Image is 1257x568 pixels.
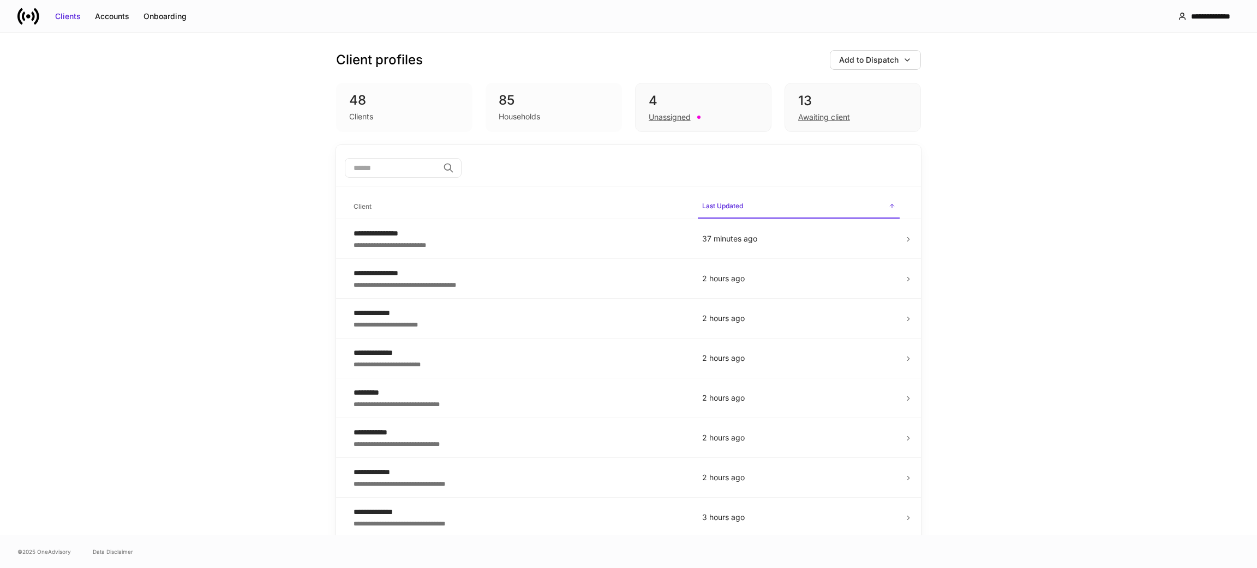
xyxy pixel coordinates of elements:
[649,112,691,123] div: Unassigned
[499,92,609,109] div: 85
[702,472,895,483] p: 2 hours ago
[702,313,895,324] p: 2 hours ago
[349,196,689,218] span: Client
[785,83,921,132] div: 13Awaiting client
[55,11,81,22] div: Clients
[798,112,850,123] div: Awaiting client
[702,201,743,211] h6: Last Updated
[136,8,194,25] button: Onboarding
[698,195,900,219] span: Last Updated
[93,547,133,556] a: Data Disclaimer
[499,111,540,122] div: Households
[702,392,895,403] p: 2 hours ago
[143,11,187,22] div: Onboarding
[95,11,129,22] div: Accounts
[798,92,907,110] div: 13
[702,512,895,523] p: 3 hours ago
[349,92,459,109] div: 48
[830,50,921,70] button: Add to Dispatch
[336,51,423,69] h3: Client profiles
[349,111,373,122] div: Clients
[354,201,372,212] h6: Client
[48,8,88,25] button: Clients
[702,273,895,284] p: 2 hours ago
[702,353,895,364] p: 2 hours ago
[17,547,71,556] span: © 2025 OneAdvisory
[649,92,758,110] div: 4
[702,432,895,443] p: 2 hours ago
[839,55,899,65] div: Add to Dispatch
[702,233,895,244] p: 37 minutes ago
[88,8,136,25] button: Accounts
[635,83,771,132] div: 4Unassigned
